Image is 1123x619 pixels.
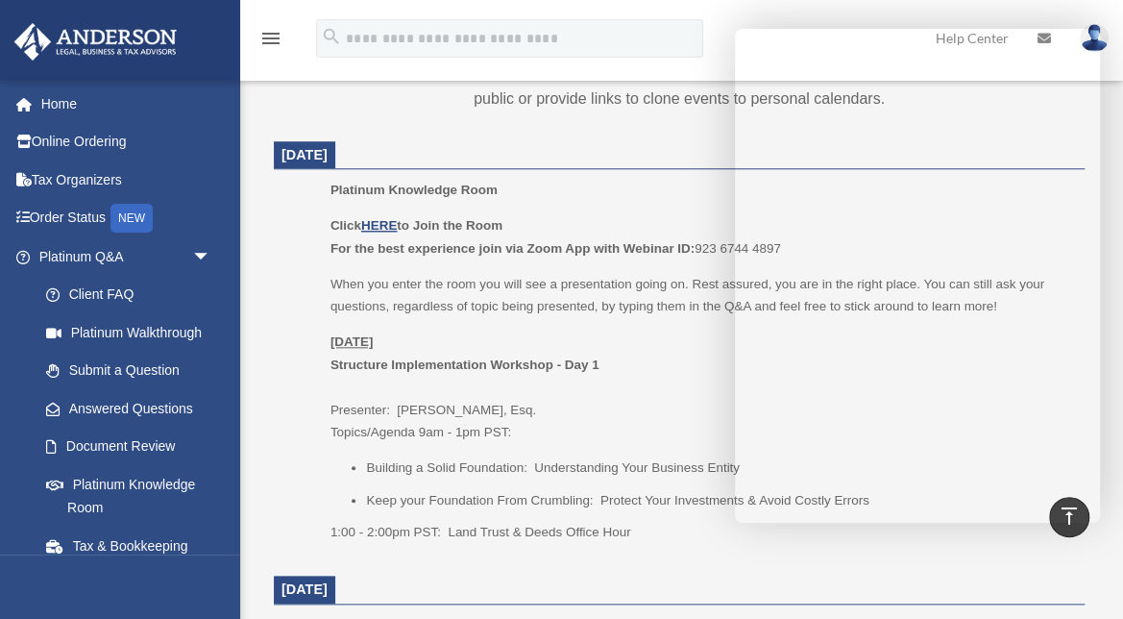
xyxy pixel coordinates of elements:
[192,237,231,277] span: arrow_drop_down
[330,218,502,233] b: Click to Join the Room
[259,34,282,50] a: menu
[27,352,240,390] a: Submit a Question
[330,521,1071,544] p: 1:00 - 2:00pm PST: Land Trust & Deeds Office Hour
[9,23,183,61] img: Anderson Advisors Platinum Portal
[259,27,282,50] i: menu
[27,428,240,466] a: Document Review
[13,237,240,276] a: Platinum Q&Aarrow_drop_down
[110,204,153,233] div: NEW
[330,358,599,372] b: Structure Implementation Workshop - Day 1
[27,313,240,352] a: Platinum Walkthrough
[330,183,498,197] span: Platinum Knowledge Room
[330,273,1071,318] p: When you enter the room you will see a presentation going on. Rest assured, you are in the right ...
[330,241,695,256] b: For the best experience join via Zoom App with Webinar ID:
[330,334,374,349] u: [DATE]
[361,218,397,233] a: HERE
[321,26,342,47] i: search
[13,161,240,199] a: Tax Organizers
[281,147,328,162] span: [DATE]
[27,389,240,428] a: Answered Questions
[27,527,240,588] a: Tax & Bookkeeping Packages
[27,276,240,314] a: Client FAQ
[330,331,1071,444] p: Presenter: [PERSON_NAME], Esq. Topics/Agenda 9am - 1pm PST:
[27,465,231,527] a: Platinum Knowledge Room
[366,489,1071,512] li: Keep your Foundation From Crumbling: Protect Your Investments & Avoid Costly Errors
[13,85,240,123] a: Home
[13,123,240,161] a: Online Ordering
[735,29,1100,523] iframe: Chat Window
[366,457,1071,480] li: Building a Solid Foundation: Understanding Your Business Entity
[1080,24,1109,52] img: User Pic
[330,214,1071,260] p: 923 6744 4897
[13,199,240,238] a: Order StatusNEW
[281,582,328,597] span: [DATE]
